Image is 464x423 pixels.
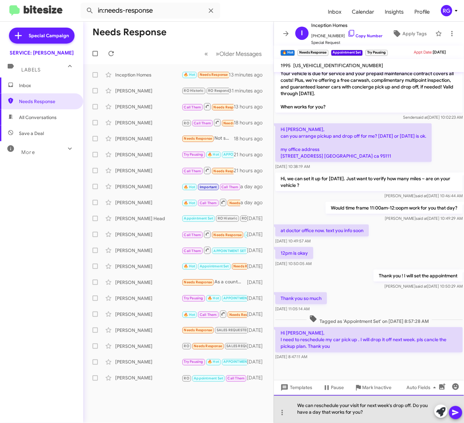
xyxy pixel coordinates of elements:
[201,47,266,61] nav: Page navigation example
[182,342,247,350] div: Hi [PERSON_NAME] it's Doctor a I am interested in getting a new 550 GL or 450 GL to to lease pote...
[115,119,182,126] div: [PERSON_NAME]
[275,261,312,266] span: [DATE] 10:50:05 AM
[182,326,247,334] div: Looking to sell the car
[115,247,182,254] div: [PERSON_NAME]
[274,382,318,394] button: Templates
[182,230,247,238] div: Inbound Call
[247,215,268,222] div: [DATE]
[240,183,268,190] div: a day ago
[229,201,258,205] span: Needs Response
[246,233,276,237] span: Appointment Set
[184,313,195,317] span: 🔥 Hot
[182,262,247,270] div: Liked “yes”
[208,88,248,93] span: RO Responded Historic
[228,376,245,381] span: Call Them
[247,311,268,318] div: [DATE]
[229,313,258,317] span: Needs Response
[384,284,463,289] span: [PERSON_NAME] [DATE] 10:50:29 AM
[200,264,229,268] span: Appointment Set
[184,296,203,300] span: Try Pausing
[275,48,463,113] p: Hi Inception it's [PERSON_NAME], Manager at Mercedes Benz of Marin. Thanks for being our loyal cu...
[182,151,234,158] div: Great thanks
[234,167,268,174] div: 21 hours ago
[214,233,242,237] span: Needs Response
[115,295,182,302] div: [PERSON_NAME]
[115,359,182,365] div: [PERSON_NAME]
[115,375,182,381] div: [PERSON_NAME]
[247,231,268,238] div: [DATE]
[115,263,182,270] div: [PERSON_NAME]
[194,376,223,381] span: Appointment Set
[184,344,189,348] span: RO
[234,103,268,110] div: 13 hours ago
[227,344,257,348] span: SALES REQUSTED
[234,151,268,158] div: 21 hours ago
[247,279,268,286] div: [DATE]
[234,135,268,142] div: 18 hours ago
[115,311,182,318] div: [PERSON_NAME]
[223,121,252,125] span: Needs Response
[247,263,268,270] div: [DATE]
[275,327,463,352] p: Hi [PERSON_NAME], I need to reschedule my car pick up . I will drop it off next week. pls cancle ...
[184,249,201,253] span: Call Them
[234,119,268,126] div: 18 hours ago
[435,5,457,16] button: RG
[182,135,234,142] div: Not satisfied. We have another flat tire right now just a week after this flat tire. We had a sus...
[274,395,464,423] div: We can reschedule your visit for next week's drop off. Do you have a day that works for you?
[224,296,256,300] span: APPOINTMENT SET
[115,343,182,350] div: [PERSON_NAME]
[414,50,433,55] span: Appt Date:
[184,216,213,220] span: Appointment Set
[19,82,76,89] span: Inbox
[311,39,382,46] span: Special Request
[182,294,247,302] div: Ok!
[275,292,327,304] p: Thank you so much
[217,328,249,332] span: SALES REQUESTED
[229,87,268,94] div: 31 minutes ago
[386,28,432,40] button: Apply Tags
[184,105,201,109] span: Call Them
[184,280,212,284] span: Needs Response
[279,382,312,394] span: Templates
[331,50,363,56] small: Appointment Set
[281,63,291,69] span: 1995
[219,50,262,58] span: Older Messages
[415,284,427,289] span: said at
[194,344,222,348] span: Needs Response
[373,270,463,282] p: Thank you ! I will set the appointment
[21,149,35,155] span: More
[115,231,182,238] div: [PERSON_NAME]
[216,50,219,58] span: »
[9,28,75,44] a: Special Campaign
[115,103,182,110] div: [PERSON_NAME]
[182,310,247,318] div: Okie dokie thanks!
[247,375,268,381] div: [DATE]
[115,199,182,206] div: [PERSON_NAME]
[401,382,444,394] button: Auto Fields
[403,115,463,120] span: Sender [DATE] 10:02:23 AM
[182,214,247,222] div: Many thanks.
[247,327,268,334] div: [DATE]
[200,313,217,317] span: Call Them
[184,360,203,364] span: Try Pausing
[275,173,463,191] p: Hi, we can set it up for [DATE]. Just want to verify how many miles ~ are on your vehicle ?
[323,2,347,22] a: Inbox
[247,343,268,350] div: [DATE]
[182,374,247,382] div: Inbound Call
[384,193,463,198] span: [PERSON_NAME] [DATE] 10:46:44 AM
[224,360,256,364] span: APPOINTMENT SET
[311,29,382,39] span: [PHONE_NUMBER]
[275,247,313,259] p: 12pm is okay
[115,279,182,286] div: [PERSON_NAME]
[380,2,409,22] a: Insights
[229,71,268,78] div: 13 minutes ago
[409,2,435,22] a: Profile
[275,123,432,162] p: Hi [PERSON_NAME], can you arrange pickup and drop off for me? [DATE] or [DATE] ís ok. my office a...
[433,50,446,55] span: [DATE]
[184,264,195,268] span: 🔥 Hot
[115,71,182,78] div: Inception Homes
[275,238,311,243] span: [DATE] 10:49:57 AM
[182,246,247,254] div: Just had b service few weeks ago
